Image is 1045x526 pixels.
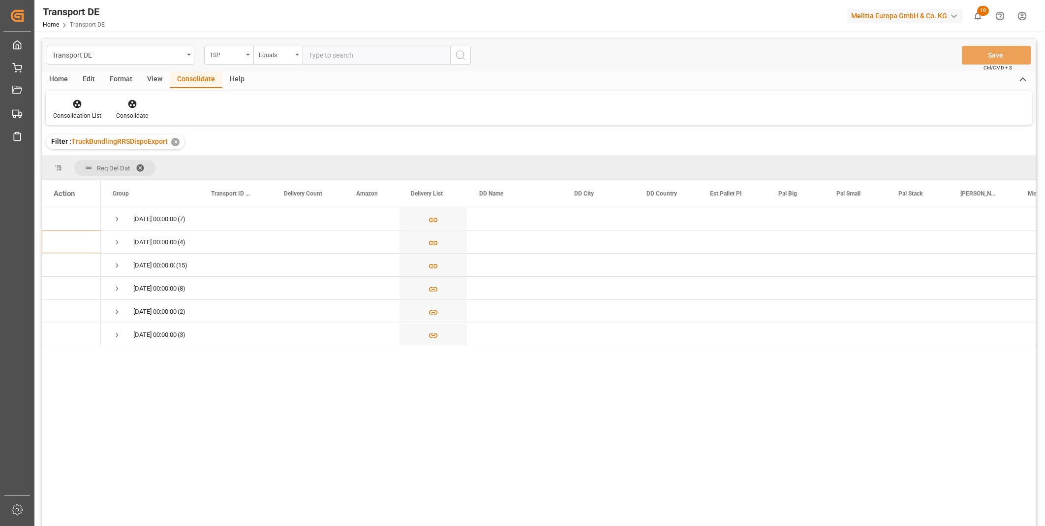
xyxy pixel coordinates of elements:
div: Transport DE [52,48,184,61]
span: Req Del Dat [97,164,130,172]
div: Transport DE [43,4,105,19]
div: Press SPACE to select this row. [42,300,101,323]
span: DD City [574,190,594,197]
div: Edit [75,71,102,88]
button: open menu [47,46,194,65]
span: [PERSON_NAME] [960,190,995,197]
div: Equals [259,48,292,60]
span: DD Country [646,190,677,197]
span: Ctrl/CMD + S [984,64,1012,71]
button: show 10 new notifications [967,5,989,27]
div: [DATE] 00:00:00 [133,254,175,277]
span: Pal Small [836,190,861,197]
span: Pal Big [778,190,797,197]
div: [DATE] 00:00:00 [133,277,177,300]
div: View [140,71,170,88]
span: DD Name [479,190,503,197]
div: [DATE] 00:00:00 [133,208,177,230]
div: Press SPACE to select this row. [42,323,101,346]
div: [DATE] 00:00:00 [133,231,177,254]
span: (8) [178,277,185,300]
span: (15) [176,254,187,277]
button: search button [450,46,471,65]
div: Consolidate [116,111,148,120]
span: (2) [178,300,185,323]
div: Help [222,71,252,88]
a: Home [43,21,59,28]
span: Delivery Count [284,190,322,197]
div: Format [102,71,140,88]
span: 10 [977,6,989,16]
span: Est Pallet Pl [710,190,741,197]
div: [DATE] 00:00:00 [133,324,177,346]
div: Action [54,189,75,198]
button: Save [962,46,1031,65]
div: Home [42,71,75,88]
span: Group [113,190,129,197]
button: open menu [253,46,303,65]
button: open menu [204,46,253,65]
span: Transport ID Logward [211,190,251,197]
span: Amazon [356,190,378,197]
div: Press SPACE to select this row. [42,277,101,300]
span: (7) [178,208,185,230]
button: Help Center [989,5,1011,27]
div: ✕ [171,138,180,146]
span: Filter : [51,137,71,145]
div: Consolidation List [53,111,101,120]
span: Pal Stack [898,190,922,197]
div: Press SPACE to select this row. [42,254,101,277]
button: Melitta Europa GmbH & Co. KG [847,6,967,25]
span: (4) [178,231,185,254]
div: Press SPACE to select this row. [42,207,101,230]
div: Melitta Europa GmbH & Co. KG [847,9,963,23]
span: Delivery List [411,190,443,197]
div: [DATE] 00:00:00 [133,300,177,323]
span: (3) [178,324,185,346]
div: Press SPACE to select this row. [42,230,101,254]
input: Type to search [303,46,450,65]
div: Consolidate [170,71,222,88]
div: TSP [210,48,243,60]
span: TruckBundlingRRSDispoExport [71,137,168,145]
